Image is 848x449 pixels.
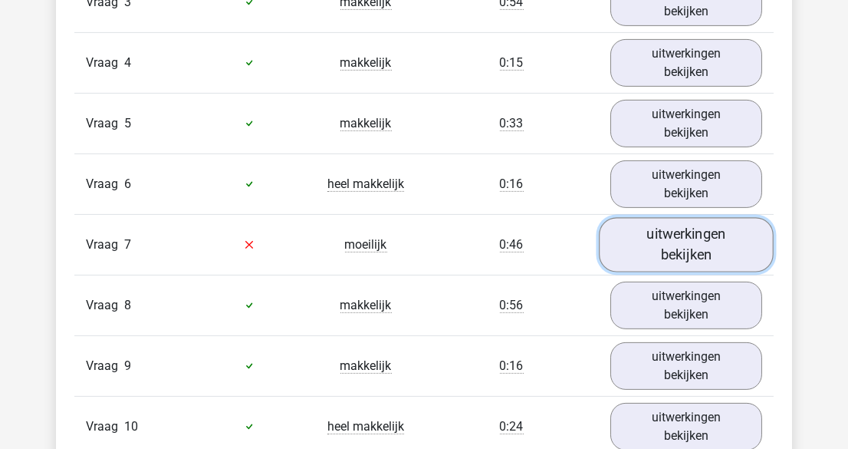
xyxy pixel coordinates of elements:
span: 9 [124,358,131,373]
span: moeilijk [345,237,387,253]
a: uitwerkingen bekijken [610,342,762,390]
span: makkelijk [340,358,392,374]
span: Vraag [86,114,124,133]
a: uitwerkingen bekijken [610,39,762,87]
span: makkelijk [340,298,392,313]
span: 6 [124,177,131,191]
span: 0:15 [500,55,524,71]
span: 0:24 [500,419,524,434]
span: 0:16 [500,177,524,192]
span: 0:56 [500,298,524,313]
span: 0:16 [500,358,524,374]
span: Vraag [86,175,124,193]
span: Vraag [86,54,124,72]
span: Vraag [86,418,124,436]
a: uitwerkingen bekijken [599,217,774,272]
span: makkelijk [340,116,392,131]
span: Vraag [86,296,124,315]
span: makkelijk [340,55,392,71]
span: heel makkelijk [327,419,404,434]
span: 8 [124,298,131,312]
a: uitwerkingen bekijken [610,282,762,329]
a: uitwerkingen bekijken [610,160,762,208]
span: heel makkelijk [327,177,404,192]
a: uitwerkingen bekijken [610,100,762,147]
span: 10 [124,419,138,434]
span: 0:46 [500,237,524,253]
span: 5 [124,116,131,130]
span: 7 [124,237,131,252]
span: Vraag [86,357,124,375]
span: 4 [124,55,131,70]
span: 0:33 [500,116,524,131]
span: Vraag [86,236,124,254]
